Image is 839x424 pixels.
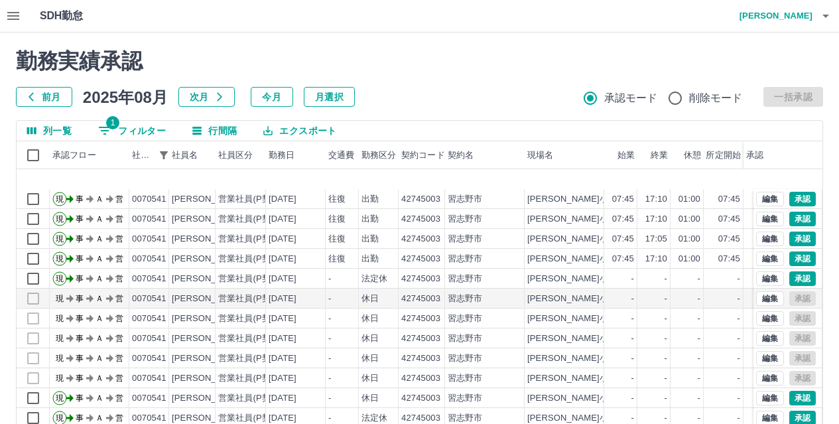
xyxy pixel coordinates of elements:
text: 事 [76,393,84,403]
div: - [328,313,331,325]
text: 現 [56,413,64,423]
button: 承認 [789,251,816,266]
div: - [738,313,740,325]
div: 07:45 [718,253,740,265]
div: 習志野市 [448,273,483,285]
div: 0070541 [132,273,166,285]
button: 列選択 [17,121,82,141]
div: - [665,273,667,285]
div: - [665,293,667,305]
div: - [738,392,740,405]
text: 現 [56,194,64,204]
div: 07:45 [612,193,634,206]
text: 現 [56,374,64,383]
div: 営業社員(P契約) [218,253,283,265]
div: [PERSON_NAME]小学校放課後子供教室 [527,313,686,325]
div: 17:10 [645,213,667,226]
div: [DATE] [269,273,296,285]
div: [PERSON_NAME]小学校放課後子供教室 [527,213,686,226]
div: [PERSON_NAME]小学校放課後子供教室 [527,233,686,246]
button: 編集 [756,271,784,286]
span: 削除モード [689,90,743,106]
text: 営 [115,274,123,283]
div: 01:00 [678,213,700,226]
button: 承認 [789,391,816,405]
div: 休日 [361,332,379,345]
div: - [328,273,331,285]
div: 出勤 [361,193,379,206]
h2: 勤務実績承認 [16,48,823,74]
div: [PERSON_NAME]小学校放課後子供教室 [527,372,686,385]
text: Ａ [96,234,103,244]
div: 習志野市 [448,193,483,206]
div: 承認フロー [52,141,96,169]
div: - [698,352,700,365]
div: [PERSON_NAME]小学校放課後子供教室 [527,392,686,405]
div: - [665,313,667,325]
text: 事 [76,354,84,363]
div: 01:00 [678,253,700,265]
div: 往復 [328,193,346,206]
text: 現 [56,234,64,244]
div: 17:10 [645,193,667,206]
button: 編集 [756,371,784,386]
div: 出勤 [361,253,379,265]
div: 営業社員(P契約) [218,293,283,305]
div: 交通費 [328,141,354,169]
div: - [631,372,634,385]
div: 0070541 [132,233,166,246]
text: Ａ [96,274,103,283]
div: 休憩 [684,141,701,169]
div: 契約コード [399,141,445,169]
text: 営 [115,294,123,303]
text: 営 [115,354,123,363]
div: 07:45 [718,193,740,206]
button: 次月 [178,87,235,107]
text: 現 [56,274,64,283]
div: 42745003 [401,372,440,385]
div: 0070541 [132,293,166,305]
div: - [665,352,667,365]
div: - [738,332,740,345]
div: [DATE] [269,213,296,226]
div: 営業社員(P契約) [218,352,283,365]
div: 終業 [637,141,671,169]
div: - [698,293,700,305]
div: [PERSON_NAME] [172,313,244,325]
div: [PERSON_NAME]小学校放課後子供教室 [527,332,686,345]
text: 事 [76,194,84,204]
text: 営 [115,254,123,263]
div: 社員番号 [129,141,169,169]
div: 承認 [743,141,812,169]
text: 現 [56,334,64,343]
button: 承認 [789,232,816,246]
text: Ａ [96,393,103,403]
div: 42745003 [401,352,440,365]
div: 出勤 [361,233,379,246]
text: Ａ [96,354,103,363]
div: - [665,372,667,385]
text: 事 [76,254,84,263]
div: 休日 [361,293,379,305]
div: [PERSON_NAME] [172,253,244,265]
h5: 2025年08月 [83,87,168,107]
span: 1 [106,116,119,129]
div: 習志野市 [448,372,483,385]
div: 休日 [361,372,379,385]
div: 休日 [361,352,379,365]
div: 勤務日 [266,141,326,169]
div: - [631,352,634,365]
text: 事 [76,274,84,283]
div: - [665,332,667,345]
text: 現 [56,294,64,303]
div: [DATE] [269,253,296,265]
div: - [328,352,331,365]
div: [PERSON_NAME] [172,233,244,246]
div: 17:10 [645,253,667,265]
button: 編集 [756,192,784,206]
text: 営 [115,234,123,244]
div: 営業社員(P契約) [218,213,283,226]
text: 営 [115,413,123,423]
div: - [738,273,740,285]
div: 社員区分 [218,141,253,169]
